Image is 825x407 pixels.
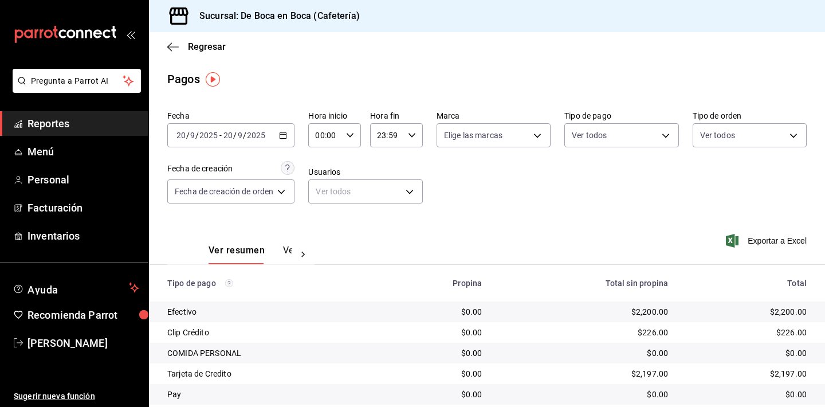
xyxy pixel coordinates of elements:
button: open_drawer_menu [126,30,135,39]
div: $2,197.00 [686,368,807,379]
div: Tarjeta de Credito [167,368,373,379]
button: Pregunta a Parrot AI [13,69,141,93]
label: Hora inicio [308,112,361,120]
label: Hora fin [370,112,423,120]
div: Pagos [167,71,200,88]
span: Pregunta a Parrot AI [31,75,123,87]
label: Tipo de orden [693,112,807,120]
div: $0.00 [500,347,668,359]
div: Total [686,279,807,288]
span: [PERSON_NAME] [27,335,139,351]
div: $226.00 [686,327,807,338]
span: Reportes [27,116,139,131]
div: Propina [391,279,482,288]
div: $0.00 [391,368,482,379]
span: Fecha de creación de orden [175,186,273,197]
div: $0.00 [686,347,807,359]
span: / [233,131,237,140]
div: Clip Crédito [167,327,373,338]
button: Exportar a Excel [728,234,807,248]
div: Efectivo [167,306,373,318]
div: $0.00 [500,389,668,400]
button: Ver resumen [209,245,265,264]
span: Regresar [188,41,226,52]
span: / [195,131,199,140]
button: Ver pagos [283,245,326,264]
span: Menú [27,144,139,159]
label: Marca [437,112,551,120]
div: $2,197.00 [500,368,668,379]
div: Total sin propina [500,279,668,288]
div: $0.00 [391,347,482,359]
label: Fecha [167,112,294,120]
span: Sugerir nueva función [14,390,139,402]
div: $2,200.00 [686,306,807,318]
input: ---- [246,131,266,140]
div: Fecha de creación [167,163,233,175]
div: Tipo de pago [167,279,373,288]
span: Ver todos [700,130,735,141]
div: navigation tabs [209,245,292,264]
div: COMIDA PERSONAL [167,347,373,359]
input: ---- [199,131,218,140]
input: -- [176,131,186,140]
span: / [186,131,190,140]
div: $0.00 [391,389,482,400]
span: Ver todos [572,130,607,141]
input: -- [223,131,233,140]
input: -- [190,131,195,140]
div: $226.00 [500,327,668,338]
span: Inventarios [27,228,139,244]
span: - [219,131,222,140]
span: Ayuda [27,281,124,295]
svg: Los pagos realizados con Pay y otras terminales son montos brutos. [225,279,233,287]
span: Recomienda Parrot [27,307,139,323]
button: Regresar [167,41,226,52]
div: Ver todos [308,179,422,203]
a: Pregunta a Parrot AI [8,83,141,95]
input: -- [237,131,243,140]
span: Facturación [27,200,139,216]
div: $2,200.00 [500,306,668,318]
div: $0.00 [686,389,807,400]
div: Pay [167,389,373,400]
div: $0.00 [391,327,482,338]
img: Tooltip marker [206,72,220,87]
label: Usuarios [308,168,422,176]
span: Elige las marcas [444,130,502,141]
h3: Sucursal: De Boca en Boca (Cafetería) [190,9,360,23]
span: Personal [27,172,139,187]
div: $0.00 [391,306,482,318]
label: Tipo de pago [564,112,678,120]
span: / [243,131,246,140]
